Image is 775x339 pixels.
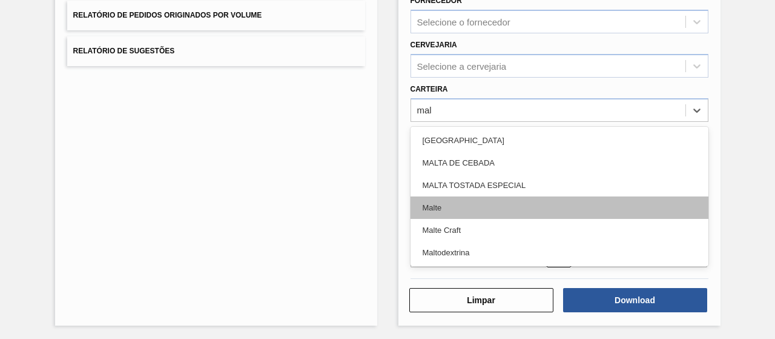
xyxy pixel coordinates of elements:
label: Carteira [411,85,448,93]
div: Selecione o fornecedor [417,17,510,27]
div: [GEOGRAPHIC_DATA] [411,129,708,152]
div: Maltodextrina [411,241,708,264]
label: Cervejaria [411,41,457,49]
button: Relatório de Pedidos Originados por Volume [67,1,365,30]
div: Selecione a cervejaria [417,61,507,71]
span: Relatório de Sugestões [73,47,175,55]
button: Relatório de Sugestões [67,36,365,66]
div: Malte Craft [411,219,708,241]
div: MALTA TOSTADA ESPECIAL [411,174,708,196]
div: MALTA DE CEBADA [411,152,708,174]
span: Relatório de Pedidos Originados por Volume [73,11,262,19]
button: Download [563,288,707,312]
button: Limpar [409,288,553,312]
div: Malte [411,196,708,219]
